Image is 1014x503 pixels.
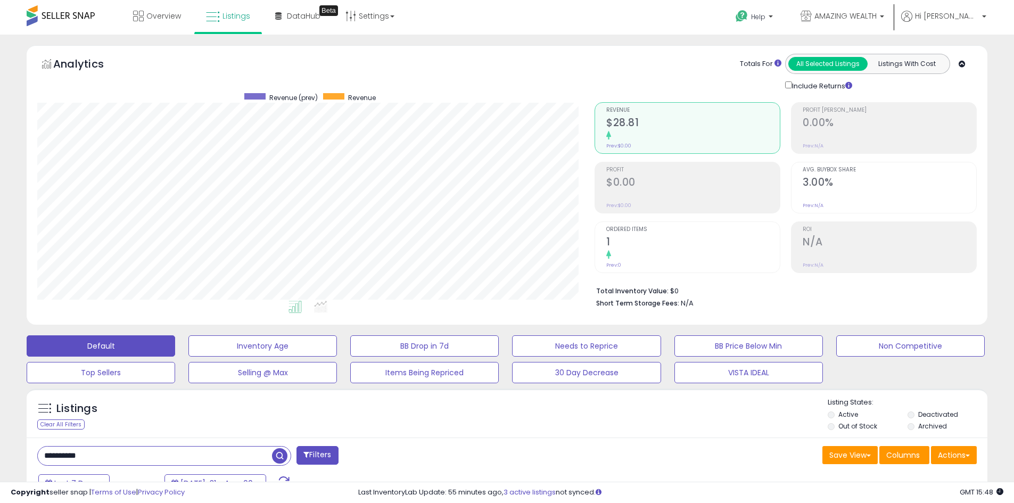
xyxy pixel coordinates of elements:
[814,11,877,21] span: AMAZING WEALTH
[319,5,338,16] div: Tooltip anchor
[606,227,780,233] span: Ordered Items
[188,362,337,383] button: Selling @ Max
[146,11,181,21] span: Overview
[918,410,958,419] label: Deactivated
[788,57,868,71] button: All Selected Listings
[27,362,175,383] button: Top Sellers
[56,401,97,416] h5: Listings
[180,478,253,489] span: [DATE]-31 - Aug-06
[38,474,110,492] button: Last 7 Days
[674,335,823,357] button: BB Price Below Min
[53,56,125,74] h5: Analytics
[606,176,780,191] h2: $0.00
[596,299,679,308] b: Short Term Storage Fees:
[188,335,337,357] button: Inventory Age
[11,487,50,497] strong: Copyright
[350,335,499,357] button: BB Drop in 7d
[164,474,266,492] button: [DATE]-31 - Aug-06
[37,419,85,430] div: Clear All Filters
[606,143,631,149] small: Prev: $0.00
[138,487,185,497] a: Privacy Policy
[918,422,947,431] label: Archived
[596,284,969,296] li: $0
[91,487,136,497] a: Terms of Use
[803,143,823,149] small: Prev: N/A
[27,335,175,357] button: Default
[287,11,320,21] span: DataHub
[901,11,986,35] a: Hi [PERSON_NAME]
[915,11,979,21] span: Hi [PERSON_NAME]
[879,446,929,464] button: Columns
[838,410,858,419] label: Active
[222,11,250,21] span: Listings
[751,12,765,21] span: Help
[838,422,877,431] label: Out of Stock
[727,2,784,35] a: Help
[606,236,780,250] h2: 1
[348,93,376,102] span: Revenue
[350,362,499,383] button: Items Being Repriced
[803,176,976,191] h2: 3.00%
[777,79,865,92] div: Include Returns
[828,398,987,408] p: Listing States:
[740,59,781,69] div: Totals For
[803,202,823,209] small: Prev: N/A
[803,236,976,250] h2: N/A
[606,262,621,268] small: Prev: 0
[606,108,780,113] span: Revenue
[606,202,631,209] small: Prev: $0.00
[674,362,823,383] button: VISTA IDEAL
[803,227,976,233] span: ROI
[886,450,920,460] span: Columns
[606,117,780,131] h2: $28.81
[735,10,748,23] i: Get Help
[512,362,661,383] button: 30 Day Decrease
[596,286,669,295] b: Total Inventory Value:
[803,108,976,113] span: Profit [PERSON_NAME]
[803,262,823,268] small: Prev: N/A
[512,335,661,357] button: Needs to Reprice
[836,335,985,357] button: Non Competitive
[54,478,96,489] span: Last 7 Days
[504,487,556,497] a: 3 active listings
[296,446,338,465] button: Filters
[269,93,318,102] span: Revenue (prev)
[803,117,976,131] h2: 0.00%
[111,479,160,489] span: Compared to:
[11,488,185,498] div: seller snap | |
[606,167,780,173] span: Profit
[931,446,977,464] button: Actions
[867,57,946,71] button: Listings With Cost
[358,488,1003,498] div: Last InventoryLab Update: 55 minutes ago, not synced.
[822,446,878,464] button: Save View
[960,487,1003,497] span: 2025-08-15 15:48 GMT
[681,298,694,308] span: N/A
[803,167,976,173] span: Avg. Buybox Share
